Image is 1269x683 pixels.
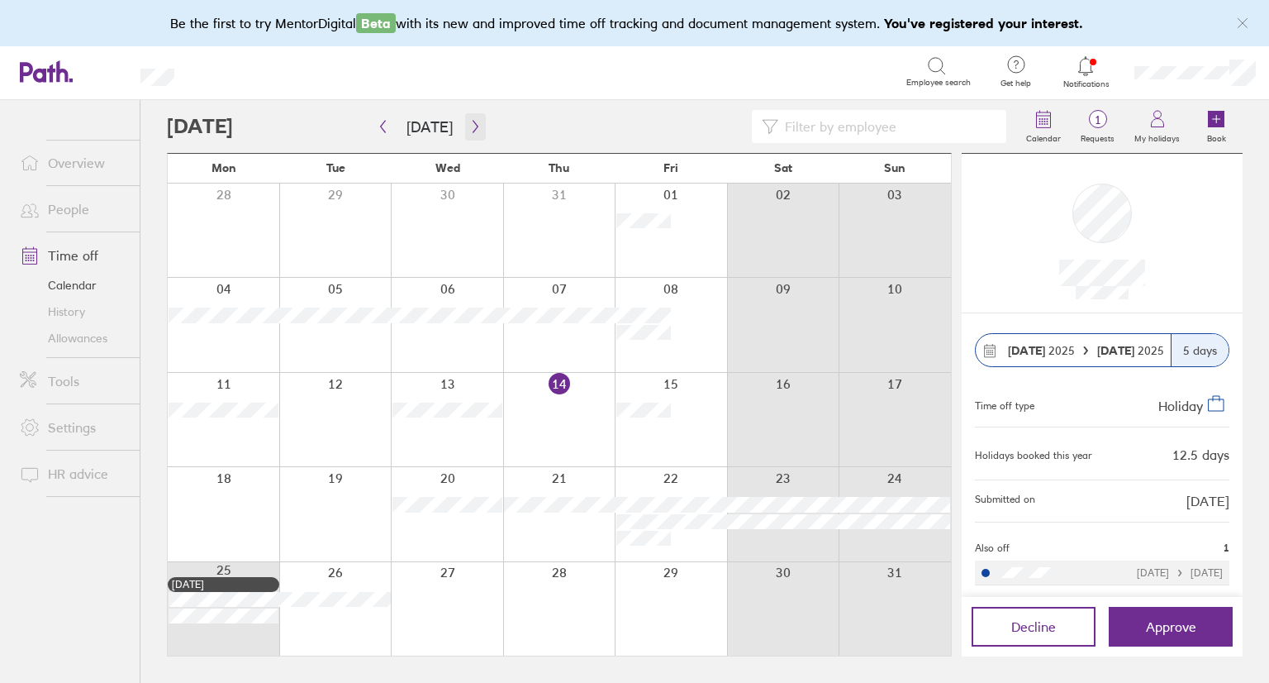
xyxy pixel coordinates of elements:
[7,299,140,325] a: History
[1109,607,1233,647] button: Approve
[884,15,1083,31] b: You've registered your interest.
[1008,344,1075,357] span: 2025
[549,161,569,174] span: Thu
[7,193,140,226] a: People
[1124,129,1190,144] label: My holidays
[1097,344,1164,357] span: 2025
[7,146,140,179] a: Overview
[1124,100,1190,153] a: My holidays
[1186,494,1229,509] span: [DATE]
[435,161,460,174] span: Wed
[1197,129,1236,144] label: Book
[219,64,261,79] div: Search
[170,13,1100,33] div: Be the first to try MentorDigital with its new and improved time off tracking and document manage...
[1190,100,1243,153] a: Book
[774,161,792,174] span: Sat
[1071,100,1124,153] a: 1Requests
[1008,343,1045,358] strong: [DATE]
[1071,129,1124,144] label: Requests
[975,450,1092,461] div: Holidays booked this year
[1172,447,1229,462] div: 12.5 days
[1016,100,1071,153] a: Calendar
[7,325,140,351] a: Allowances
[989,79,1043,88] span: Get help
[326,161,345,174] span: Tue
[972,607,1096,647] button: Decline
[7,239,140,272] a: Time off
[778,111,996,142] input: Filter by employee
[356,13,396,33] span: Beta
[172,579,275,590] div: [DATE]
[7,272,140,299] a: Calendar
[1059,79,1113,89] span: Notifications
[1171,334,1229,366] div: 5 days
[906,78,971,88] span: Employee search
[1059,55,1113,89] a: Notifications
[1071,113,1124,127] span: 1
[1158,398,1203,414] span: Holiday
[393,113,466,141] button: [DATE]
[663,161,678,174] span: Fri
[1011,619,1056,634] span: Decline
[1137,567,1223,579] div: [DATE] [DATE]
[975,494,1035,509] span: Submitted on
[7,411,140,444] a: Settings
[1146,619,1196,634] span: Approve
[975,394,1034,413] div: Time off type
[1097,343,1138,358] strong: [DATE]
[975,542,1010,554] span: Also off
[1224,542,1229,554] span: 1
[884,161,905,174] span: Sun
[7,365,140,398] a: Tools
[1016,129,1071,144] label: Calendar
[211,161,236,174] span: Mon
[7,457,140,490] a: HR advice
